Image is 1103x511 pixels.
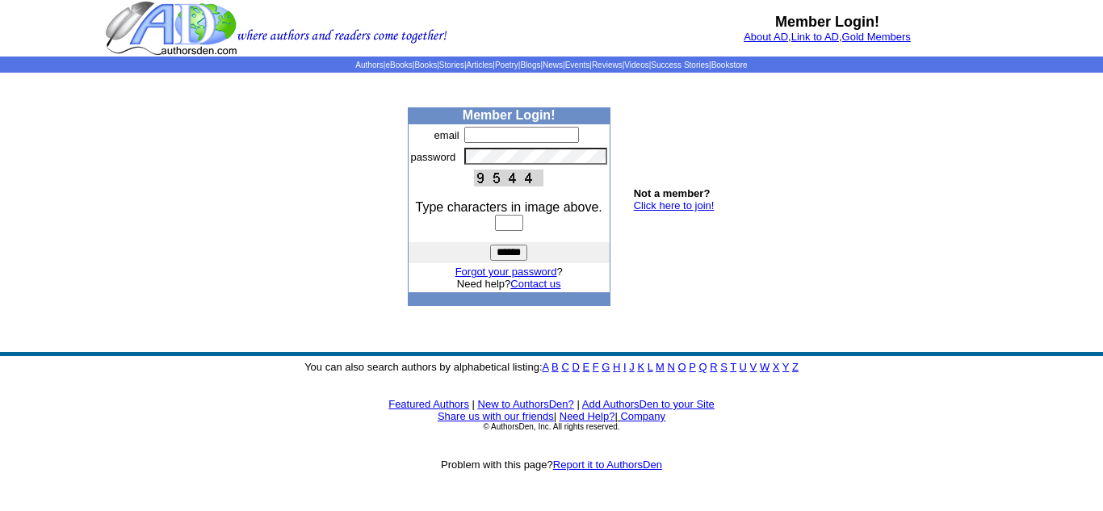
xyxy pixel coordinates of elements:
[711,61,748,69] a: Bookstore
[634,199,715,212] a: Click here to join!
[791,31,839,43] a: Link to AD
[478,398,574,410] a: New to AuthorsDen?
[457,278,561,290] font: Need help?
[577,398,579,410] font: |
[648,361,653,373] a: L
[455,266,557,278] a: Forgot your password
[543,61,563,69] a: News
[613,361,620,373] a: H
[720,361,728,373] a: S
[572,361,579,373] a: D
[614,410,665,422] font: |
[483,422,619,431] font: © AuthorsDen, Inc. All rights reserved.
[355,61,747,69] span: | | | | | | | | | | | |
[304,361,799,373] font: You can also search authors by alphabetical listing:
[624,61,648,69] a: Videos
[773,361,780,373] a: X
[411,151,456,163] font: password
[602,361,610,373] a: G
[710,361,717,373] a: R
[623,361,627,373] a: I
[792,361,799,373] a: Z
[414,61,437,69] a: Books
[689,361,695,373] a: P
[474,170,543,186] img: This Is CAPTCHA Image
[495,61,518,69] a: Poetry
[388,398,469,410] a: Featured Authors
[416,200,602,214] font: Type characters in image above.
[582,361,589,373] a: E
[463,108,556,122] b: Member Login!
[740,361,747,373] a: U
[782,361,789,373] a: Y
[385,61,412,69] a: eBooks
[593,361,599,373] a: F
[472,398,475,410] font: |
[434,129,459,141] font: email
[438,410,554,422] a: Share us with our friends
[744,31,788,43] a: About AD
[678,361,686,373] a: O
[510,278,560,290] a: Contact us
[441,459,662,471] font: Problem with this page?
[775,14,879,30] b: Member Login!
[455,266,563,278] font: ?
[467,61,493,69] a: Articles
[553,459,662,471] a: Report it to AuthorsDen
[592,61,623,69] a: Reviews
[760,361,770,373] a: W
[439,61,464,69] a: Stories
[656,361,665,373] a: M
[620,410,665,422] a: Company
[543,361,549,373] a: A
[651,61,709,69] a: Success Stories
[554,410,556,422] font: |
[565,61,590,69] a: Events
[698,361,707,373] a: Q
[744,31,911,43] font: , ,
[634,187,711,199] b: Not a member?
[730,361,736,373] a: T
[561,361,568,373] a: C
[520,61,540,69] a: Blogs
[560,410,615,422] a: Need Help?
[551,361,559,373] a: B
[629,361,635,373] a: J
[750,361,757,373] a: V
[668,361,675,373] a: N
[355,61,383,69] a: Authors
[637,361,644,373] a: K
[582,398,715,410] a: Add AuthorsDen to your Site
[842,31,911,43] a: Gold Members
